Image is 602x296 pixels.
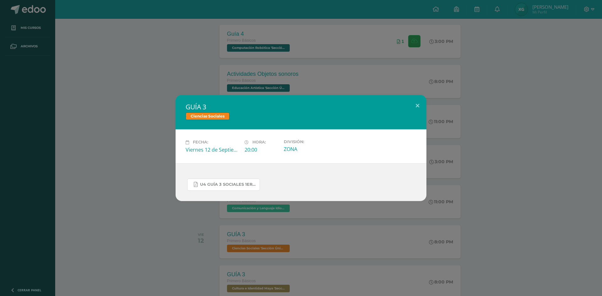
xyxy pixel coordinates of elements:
span: U4 GUÍA 3 SOCIALES 1ERO.pdf [200,182,256,187]
label: División: [284,139,338,144]
span: Fecha: [193,140,208,145]
div: 20:00 [245,146,279,153]
div: Viernes 12 de Septiembre [186,146,240,153]
span: Ciencias Sociales [186,112,230,120]
a: U4 GUÍA 3 SOCIALES 1ERO.pdf [187,179,260,191]
h2: GUÍA 3 [186,102,416,111]
div: ZONA [284,146,338,153]
span: Hora: [252,140,266,145]
button: Close (Esc) [409,95,426,116]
